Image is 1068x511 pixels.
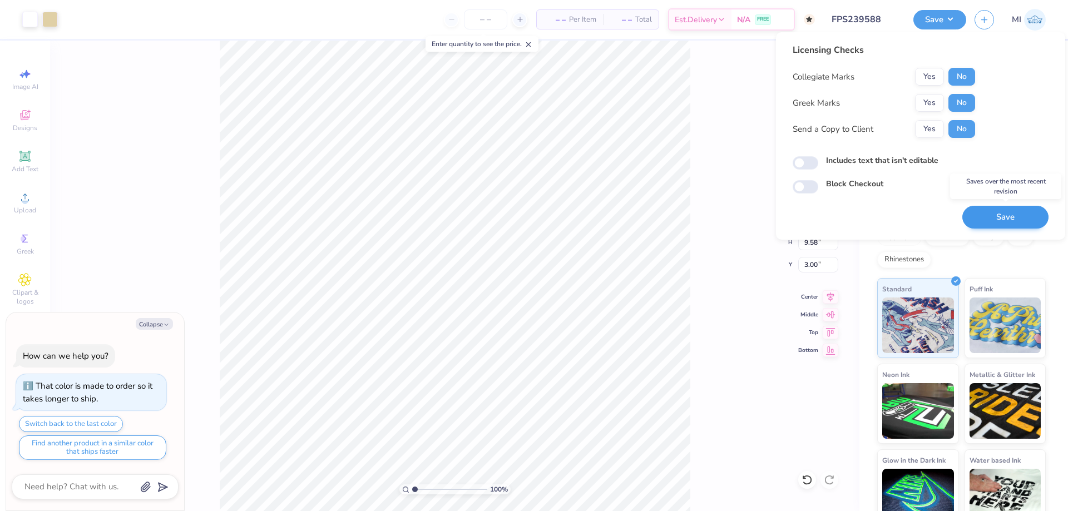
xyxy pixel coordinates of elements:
[737,14,750,26] span: N/A
[543,14,566,26] span: – –
[569,14,596,26] span: Per Item
[798,293,818,301] span: Center
[1024,9,1046,31] img: Mark Isaac
[13,123,37,132] span: Designs
[915,94,944,112] button: Yes
[915,68,944,86] button: Yes
[19,435,166,460] button: Find another product in a similar color that ships faster
[882,369,909,380] span: Neon Ink
[948,94,975,112] button: No
[970,383,1041,439] img: Metallic & Glitter Ink
[882,383,954,439] img: Neon Ink
[136,318,173,330] button: Collapse
[962,206,1049,229] button: Save
[882,283,912,295] span: Standard
[610,14,632,26] span: – –
[882,297,954,353] img: Standard
[757,16,769,23] span: FREE
[798,311,818,319] span: Middle
[23,380,152,404] div: That color is made to order so it takes longer to ship.
[970,454,1021,466] span: Water based Ink
[1012,13,1021,26] span: MI
[635,14,652,26] span: Total
[915,120,944,138] button: Yes
[798,346,818,354] span: Bottom
[12,82,38,91] span: Image AI
[913,10,966,29] button: Save
[793,71,854,83] div: Collegiate Marks
[793,123,873,136] div: Send a Copy to Client
[970,297,1041,353] img: Puff Ink
[826,178,883,190] label: Block Checkout
[950,173,1061,199] div: Saves over the most recent revision
[823,8,905,31] input: Untitled Design
[826,155,938,166] label: Includes text that isn't editable
[793,43,975,57] div: Licensing Checks
[948,120,975,138] button: No
[14,206,36,215] span: Upload
[426,36,538,52] div: Enter quantity to see the price.
[1012,9,1046,31] a: MI
[490,484,508,494] span: 100 %
[675,14,717,26] span: Est. Delivery
[882,454,946,466] span: Glow in the Dark Ink
[877,251,931,268] div: Rhinestones
[6,288,44,306] span: Clipart & logos
[798,329,818,336] span: Top
[970,283,993,295] span: Puff Ink
[793,97,840,110] div: Greek Marks
[970,369,1035,380] span: Metallic & Glitter Ink
[23,350,108,361] div: How can we help you?
[948,68,975,86] button: No
[19,416,123,432] button: Switch back to the last color
[464,9,507,29] input: – –
[17,247,34,256] span: Greek
[12,165,38,173] span: Add Text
